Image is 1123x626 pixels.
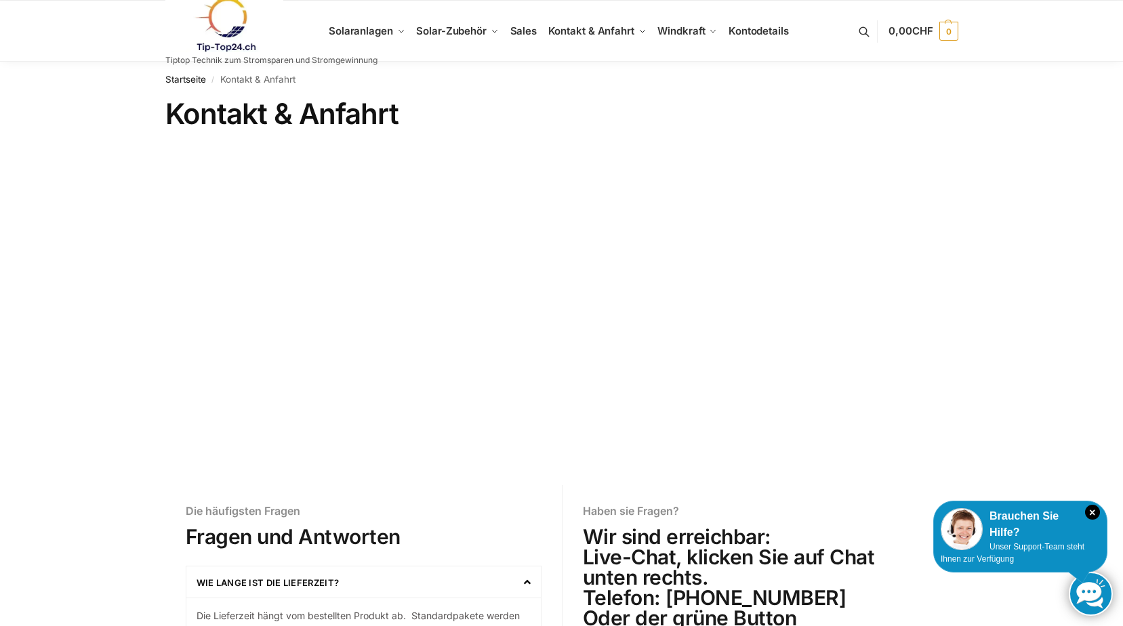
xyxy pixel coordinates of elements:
[504,1,542,62] a: Sales
[941,508,983,550] img: Customer service
[941,508,1100,541] div: Brauchen Sie Hilfe?
[411,1,504,62] a: Solar-Zubehör
[583,505,938,516] h6: Haben sie Fragen?
[889,11,958,51] a: 0,00CHF 0
[941,542,1084,564] span: Unser Support-Team steht Ihnen zur Verfügung
[548,24,634,37] span: Kontakt & Anfahrt
[186,526,542,547] h2: Fragen und Antworten
[58,148,1075,451] iframe: 3177 Laupen Bern Krankenhausweg 14
[186,505,542,516] h6: Die häufigsten Fragen
[912,24,933,37] span: CHF
[197,577,340,588] a: Wie lange ist die Lieferzeit?
[729,24,789,37] span: Kontodetails
[165,56,377,64] p: Tiptop Technik zum Stromsparen und Stromgewinnung
[542,1,652,62] a: Kontakt & Anfahrt
[165,97,958,131] h1: Kontakt & Anfahrt
[889,24,933,37] span: 0,00
[939,22,958,41] span: 0
[206,75,220,85] span: /
[657,24,705,37] span: Windkraft
[165,74,206,85] a: Startseite
[165,62,958,97] nav: Breadcrumb
[510,24,537,37] span: Sales
[1085,505,1100,520] i: Schließen
[186,566,541,598] div: Wie lange ist die Lieferzeit?
[416,24,487,37] span: Solar-Zubehör
[723,1,794,62] a: Kontodetails
[329,24,393,37] span: Solaranlagen
[652,1,723,62] a: Windkraft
